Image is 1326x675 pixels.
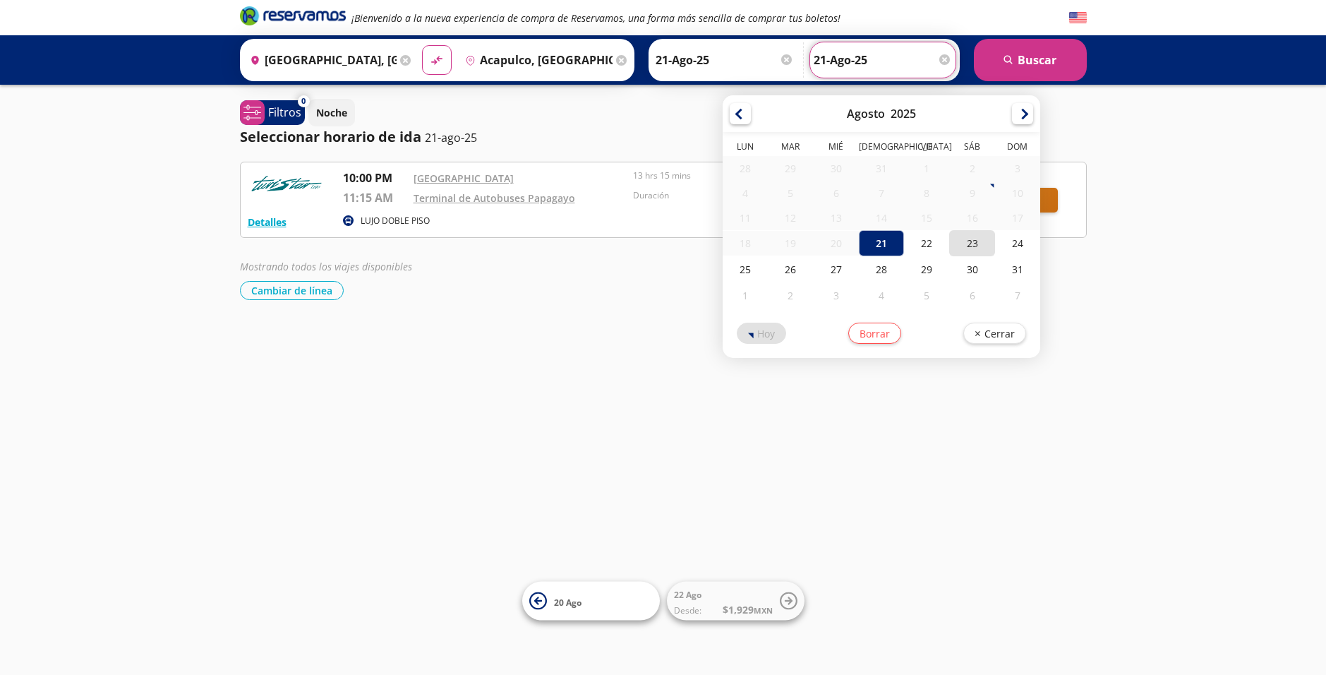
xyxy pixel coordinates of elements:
div: 18-Ago-25 [723,231,768,256]
img: RESERVAMOS [248,169,325,198]
input: Buscar Destino [459,42,613,78]
div: 13-Ago-25 [813,205,858,230]
input: Elegir Fecha [656,42,794,78]
div: 28-Jul-25 [723,156,768,181]
a: [GEOGRAPHIC_DATA] [414,172,514,185]
button: Hoy [737,323,786,344]
th: Viernes [904,141,949,156]
div: 23-Ago-25 [949,230,994,256]
div: 02-Ago-25 [949,156,994,181]
a: Terminal de Autobuses Papagayo [414,191,575,205]
button: 20 Ago [522,582,660,621]
div: 2025 [891,106,916,121]
div: Agosto [847,106,885,121]
div: 28-Ago-25 [859,256,904,282]
div: 31-Ago-25 [995,256,1040,282]
div: 30-Ago-25 [949,256,994,282]
th: Miércoles [813,141,858,156]
div: 04-Ago-25 [723,181,768,205]
div: 04-Sep-25 [859,282,904,309]
th: Lunes [723,141,768,156]
th: Domingo [995,141,1040,156]
div: 22-Ago-25 [904,230,949,256]
div: 10-Ago-25 [995,181,1040,205]
input: Opcional [814,42,952,78]
div: 11-Ago-25 [723,205,768,230]
div: 07-Ago-25 [859,181,904,205]
div: 14-Ago-25 [859,205,904,230]
button: Cambiar de línea [240,281,344,300]
span: Desde: [674,604,701,617]
p: Seleccionar horario de ida [240,126,421,148]
p: 21-ago-25 [425,129,477,146]
div: 25-Ago-25 [723,256,768,282]
button: Cerrar [963,323,1026,344]
div: 21-Ago-25 [859,230,904,256]
div: 29-Jul-25 [768,156,813,181]
div: 17-Ago-25 [995,205,1040,230]
div: 08-Ago-25 [904,181,949,205]
div: 16-Ago-25 [949,205,994,230]
div: 03-Ago-25 [995,156,1040,181]
span: 0 [301,95,306,107]
span: $ 1,929 [723,602,773,617]
a: Brand Logo [240,5,346,30]
i: Brand Logo [240,5,346,26]
th: Sábado [949,141,994,156]
div: 26-Ago-25 [768,256,813,282]
th: Jueves [859,141,904,156]
div: 15-Ago-25 [904,205,949,230]
button: 22 AgoDesde:$1,929MXN [667,582,804,621]
div: 01-Sep-25 [723,282,768,309]
span: 22 Ago [674,589,701,601]
div: 07-Sep-25 [995,282,1040,309]
small: MXN [754,605,773,616]
button: Borrar [848,323,901,344]
div: 27-Ago-25 [813,256,858,282]
div: 05-Sep-25 [904,282,949,309]
input: Buscar Origen [244,42,397,78]
div: 30-Jul-25 [813,156,858,181]
p: 10:00 PM [343,169,406,186]
div: 05-Ago-25 [768,181,813,205]
div: 01-Ago-25 [904,156,949,181]
p: Noche [316,105,347,120]
div: 12-Ago-25 [768,205,813,230]
div: 06-Sep-25 [949,282,994,309]
p: LUJO DOBLE PISO [361,215,430,227]
button: English [1069,9,1087,27]
div: 19-Ago-25 [768,231,813,256]
div: 03-Sep-25 [813,282,858,309]
p: Duración [633,189,846,202]
div: 20-Ago-25 [813,231,858,256]
em: Mostrando todos los viajes disponibles [240,260,412,273]
p: 11:15 AM [343,189,406,206]
span: 20 Ago [554,596,581,608]
div: 02-Sep-25 [768,282,813,309]
button: Buscar [974,39,1087,81]
div: 06-Ago-25 [813,181,858,205]
th: Martes [768,141,813,156]
div: 31-Jul-25 [859,156,904,181]
p: 13 hrs 15 mins [633,169,846,182]
em: ¡Bienvenido a la nueva experiencia de compra de Reservamos, una forma más sencilla de comprar tus... [351,11,840,25]
p: Filtros [268,104,301,121]
div: 24-Ago-25 [995,230,1040,256]
div: 29-Ago-25 [904,256,949,282]
div: 09-Ago-25 [949,181,994,205]
button: Detalles [248,215,287,229]
button: Noche [308,99,355,126]
button: 0Filtros [240,100,305,125]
